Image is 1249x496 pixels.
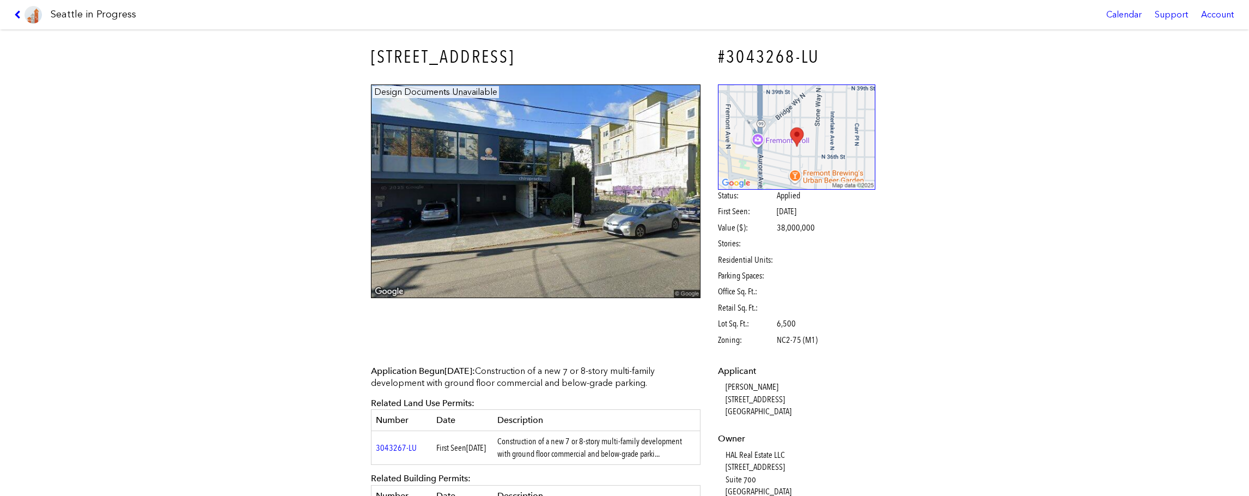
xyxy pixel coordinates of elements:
span: Residential Units: [718,254,775,266]
span: Zoning: [718,334,775,346]
dt: Applicant [718,365,875,377]
h3: [STREET_ADDRESS] [371,45,701,69]
th: Date [432,410,493,431]
span: Related Building Permits: [371,473,471,483]
span: First Seen: [718,205,775,217]
dt: Owner [718,433,875,445]
img: staticmap [718,84,875,190]
td: First Seen [432,431,493,465]
span: Status: [718,190,775,202]
span: [DATE] [444,366,472,376]
th: Description [493,410,700,431]
span: NC2-75 (M1) [777,334,818,346]
span: Value ($): [718,222,775,234]
h4: #3043268-LU [718,45,875,69]
td: Construction of a new 7 or 8-story multi-family development with ground floor commercial and belo... [493,431,700,465]
figcaption: Design Documents Unavailable [373,86,499,98]
span: [DATE] [466,443,486,453]
span: 38,000,000 [777,222,815,234]
span: Retail Sq. Ft.: [718,302,775,314]
dd: [PERSON_NAME] [STREET_ADDRESS] [GEOGRAPHIC_DATA] [726,381,875,418]
span: Applied [777,190,800,202]
a: 3043267-LU [376,443,417,453]
span: 6,500 [777,318,796,330]
img: favicon-96x96.png [25,6,42,23]
span: Parking Spaces: [718,270,775,282]
span: Related Land Use Permits: [371,398,474,408]
span: Office Sq. Ft.: [718,286,775,298]
span: Lot Sq. Ft.: [718,318,775,330]
p: Construction of a new 7 or 8-story multi-family development with ground floor commercial and belo... [371,365,701,390]
span: Application Begun : [371,366,475,376]
span: [DATE] [777,206,796,216]
th: Number [371,410,432,431]
h1: Seattle in Progress [51,8,136,21]
img: 3615_WOODLAND_PARK_AVE_N_SEATTLE.jpg [371,84,701,299]
span: Stories: [718,238,775,250]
